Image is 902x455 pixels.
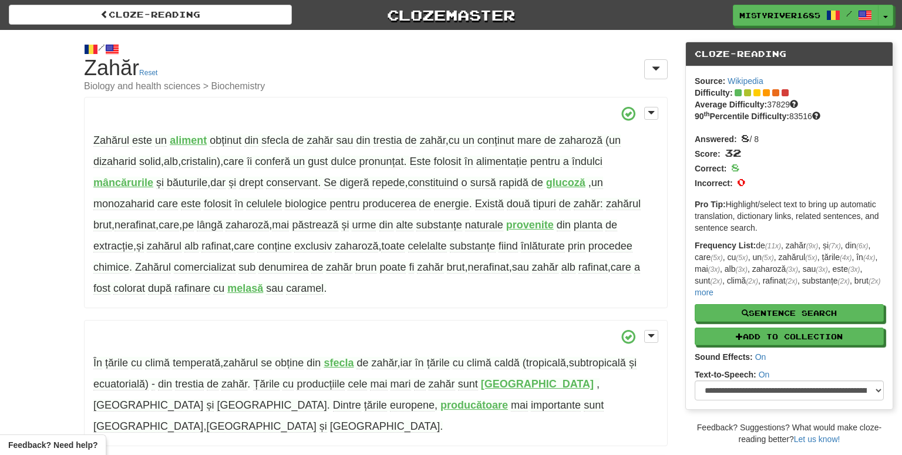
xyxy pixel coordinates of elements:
span: și [629,357,637,369]
span: din [307,357,321,369]
span: / [846,9,852,18]
span: de [559,198,571,210]
span: poate [379,261,406,274]
span: sunt [584,399,604,412]
span: cristalin) [181,156,220,168]
span: climă [467,357,492,369]
em: (3x) [786,265,797,274]
strong: Text-to-Speech: [695,370,756,379]
span: zaharoză [335,240,378,252]
span: din [244,134,258,147]
span: o [462,177,467,189]
strong: Incorrect: [695,178,733,188]
span: obține [275,357,304,369]
span: și [136,240,144,252]
span: dizaharid [93,156,136,168]
span: [GEOGRAPHIC_DATA] [330,420,440,433]
p: de , zahăr , și , din , care , cu , un , zahărul , țările , în , mai , alb , zaharoză , sau , est... [695,240,884,298]
span: de [414,378,426,390]
strong: glucoză [546,177,585,188]
span: un [463,134,474,147]
em: (2x) [838,277,850,285]
span: care [159,219,179,231]
em: (4x) [840,254,851,262]
em: (2x) [710,277,722,285]
span: dulce [331,156,356,168]
span: țările [427,357,450,369]
span: gust [308,156,328,168]
span: conține [257,240,291,252]
span: zaharoză [225,219,269,231]
strong: Average Difficulty: [695,100,767,109]
a: On [759,370,770,379]
span: digeră [339,177,369,189]
span: urme [352,219,376,231]
span: alte [396,219,413,231]
span: conservant [266,177,318,189]
span: din [379,219,393,231]
span: [GEOGRAPHIC_DATA] [206,420,316,433]
span: procedee [588,240,632,252]
a: On [755,352,766,362]
span: substanțe [416,219,462,231]
span: În [93,357,102,369]
span: nerafinat [115,219,156,231]
span: se [261,357,272,369]
span: care [234,240,254,252]
span: [GEOGRAPHIC_DATA] [93,420,203,433]
span: pentru [530,156,560,168]
span: Dintre [333,399,361,412]
strong: Correct: [695,164,726,173]
strong: Source: [695,76,725,86]
span: sau [512,261,529,274]
span: din [356,134,370,147]
span: zahărul [606,198,641,210]
span: conținut [477,134,514,147]
span: fiind [499,240,518,252]
span: , , , . [93,219,632,274]
span: dar [210,177,225,189]
span: 32 [725,146,741,159]
span: 8 [741,132,749,144]
span: sursă [470,177,496,189]
span: sfecla [261,134,289,147]
span: importante [531,399,581,412]
span: cu [453,357,464,369]
h1: Zahăr [84,56,668,92]
span: obținut [210,134,241,147]
span: băuturile [167,177,207,189]
span: prin [568,240,585,252]
span: brut [447,261,465,274]
em: (4x) [863,254,875,262]
span: 8 [731,161,739,174]
span: de [544,134,556,147]
span: climă [145,357,170,369]
span: constituind [408,177,459,189]
a: Reset [139,69,157,77]
span: (un [605,134,621,147]
div: Feedback? Suggestions? What would make cloze-reading better? [685,422,893,445]
span: a [634,261,640,274]
span: , . [93,177,603,210]
span: toate [381,240,405,252]
span: un [591,177,603,189]
span: naturale [465,219,503,231]
span: brun [355,261,376,274]
em: (2x) [869,277,880,285]
span: cu [131,357,142,369]
span: sunt [458,378,478,390]
span: drept [239,177,263,189]
span: din [557,219,571,231]
span: ecuatorială) [93,378,149,390]
span: zahărul [223,357,258,369]
span: este [181,198,201,210]
em: (2x) [786,277,797,285]
span: celulele [246,198,282,210]
span: Open feedback widget [8,439,97,451]
span: zaharoză [559,134,603,147]
span: după [148,282,171,295]
span: sau [266,282,283,295]
span: și [341,219,349,231]
span: un [293,156,305,168]
div: 37829 [695,99,884,110]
